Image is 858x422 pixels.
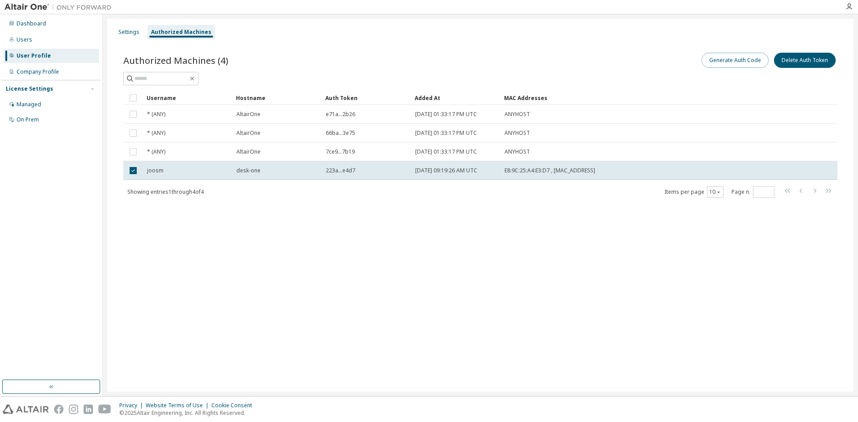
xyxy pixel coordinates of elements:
[505,167,595,174] span: E8:9C:25:A4:E3:D7 , [MAC_ADDRESS]
[326,130,355,137] span: 66ba...3e75
[665,186,723,198] span: Items per page
[119,409,257,417] p: © 2025 Altair Engineering, Inc. All Rights Reserved.
[147,111,165,118] span: * (ANY)
[147,91,229,105] div: Username
[326,148,355,155] span: 7ce9...7b19
[732,186,774,198] span: Page n.
[146,402,211,409] div: Website Terms of Use
[236,148,261,155] span: AltairOne
[17,116,39,123] div: On Prem
[147,148,165,155] span: * (ANY)
[236,167,261,174] span: desk-one
[151,29,211,36] div: Authorized Machines
[98,405,111,414] img: youtube.svg
[4,3,116,12] img: Altair One
[84,405,93,414] img: linkedin.svg
[415,111,477,118] span: [DATE] 01:33:17 PM UTC
[505,130,530,137] span: ANYHOST
[123,54,228,67] span: Authorized Machines (4)
[119,402,146,409] div: Privacy
[709,188,721,196] button: 10
[118,29,139,36] div: Settings
[211,402,257,409] div: Cookie Consent
[415,148,477,155] span: [DATE] 01:33:17 PM UTC
[3,405,49,414] img: altair_logo.svg
[127,188,204,196] span: Showing entries 1 through 4 of 4
[17,101,41,108] div: Managed
[54,405,63,414] img: facebook.svg
[415,167,477,174] span: [DATE] 09:19:26 AM UTC
[504,91,744,105] div: MAC Addresses
[236,111,261,118] span: AltairOne
[505,148,530,155] span: ANYHOST
[17,20,46,27] div: Dashboard
[326,167,355,174] span: 223a...e4d7
[147,130,165,137] span: * (ANY)
[702,53,769,68] button: Generate Auth Code
[774,53,836,68] button: Delete Auth Token
[69,405,78,414] img: instagram.svg
[17,36,32,43] div: Users
[415,91,497,105] div: Added At
[415,130,477,137] span: [DATE] 01:33:17 PM UTC
[236,91,318,105] div: Hostname
[6,85,53,92] div: License Settings
[236,130,261,137] span: AltairOne
[17,52,51,59] div: User Profile
[325,91,408,105] div: Auth Token
[17,68,59,75] div: Company Profile
[147,167,164,174] span: joosm
[505,111,530,118] span: ANYHOST
[326,111,355,118] span: e71a...2b26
